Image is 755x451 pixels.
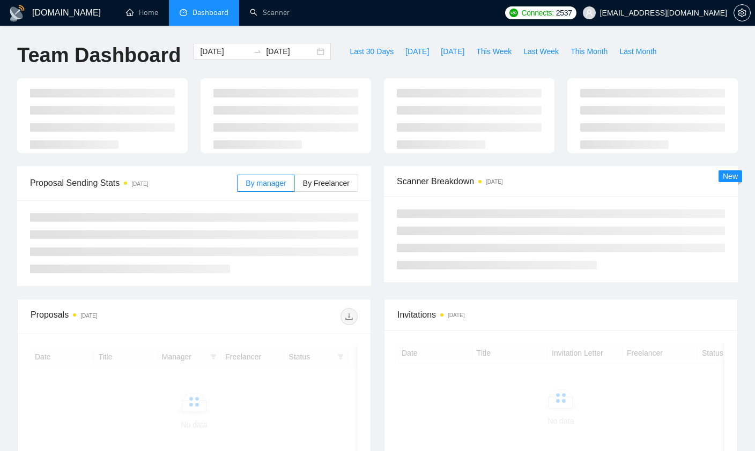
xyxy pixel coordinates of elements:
[80,313,97,319] time: [DATE]
[435,43,470,60] button: [DATE]
[619,46,656,57] span: Last Month
[523,46,559,57] span: Last Week
[131,181,148,187] time: [DATE]
[565,43,613,60] button: This Month
[486,179,502,185] time: [DATE]
[126,8,158,17] a: homeHome
[344,43,399,60] button: Last 30 Days
[180,9,187,16] span: dashboard
[31,308,194,325] div: Proposals
[734,9,751,17] a: setting
[246,179,286,187] span: By manager
[397,175,725,188] span: Scanner Breakdown
[399,43,435,60] button: [DATE]
[521,7,553,19] span: Connects:
[734,9,750,17] span: setting
[613,43,662,60] button: Last Month
[405,46,429,57] span: [DATE]
[266,46,315,57] input: End date
[30,176,237,190] span: Proposal Sending Stats
[303,179,350,187] span: By Freelancer
[350,46,394,57] span: Last 30 Days
[571,46,608,57] span: This Month
[586,9,593,17] span: user
[723,172,738,181] span: New
[253,47,262,56] span: swap-right
[470,43,517,60] button: This Week
[441,46,464,57] span: [DATE]
[734,4,751,21] button: setting
[200,46,249,57] input: Start date
[556,7,572,19] span: 2537
[397,308,724,321] span: Invitations
[17,43,181,68] h1: Team Dashboard
[253,47,262,56] span: to
[9,5,26,22] img: logo
[448,312,464,318] time: [DATE]
[476,46,512,57] span: This Week
[193,8,228,17] span: Dashboard
[517,43,565,60] button: Last Week
[509,9,518,17] img: upwork-logo.png
[250,8,290,17] a: searchScanner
